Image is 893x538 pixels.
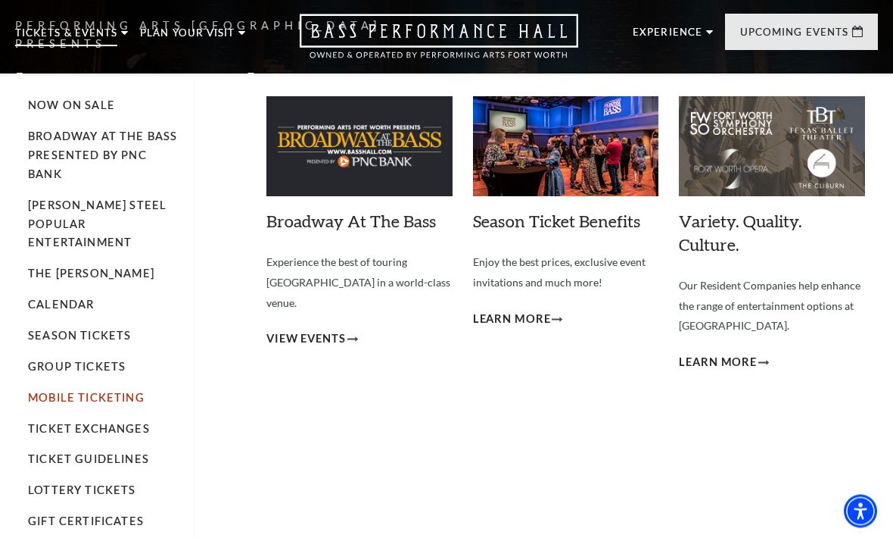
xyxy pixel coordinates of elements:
a: The [PERSON_NAME] [28,267,154,280]
img: Broadway At The Bass [266,97,453,197]
span: View Events [266,330,346,349]
span: Learn More [679,354,757,373]
img: Season Ticket Benefits [473,97,659,197]
p: Experience the best of touring [GEOGRAPHIC_DATA] in a world-class venue. [266,253,453,314]
p: Upcoming Events [740,28,848,46]
p: Plan Your Visit [140,29,235,47]
p: Tickets & Events [15,29,117,47]
a: Broadway At The Bass presented by PNC Bank [28,130,177,181]
a: Ticket Exchanges [28,423,150,436]
a: Ticket Guidelines [28,453,149,466]
img: Variety. Quality. Culture. [679,97,865,197]
p: Our Resident Companies help enhance the range of entertainment options at [GEOGRAPHIC_DATA]. [679,277,865,337]
a: View Events [266,330,358,349]
a: Now On Sale [28,99,115,112]
span: Learn More [473,311,551,330]
a: Season Tickets [28,330,131,343]
a: [PERSON_NAME] Steel Popular Entertainment [28,199,166,250]
div: Accessibility Menu [844,495,877,528]
p: Experience [633,28,702,46]
a: Learn More Variety. Quality. Culture. [679,354,769,373]
a: Broadway At The Bass [266,211,436,232]
a: Variety. Quality. Culture. [679,211,802,255]
a: Gift Certificates [28,515,144,528]
a: Calendar [28,299,94,311]
a: Group Tickets [28,361,126,374]
a: Open this option [245,14,633,74]
a: Learn More Season Ticket Benefits [473,311,563,330]
p: Enjoy the best prices, exclusive event invitations and much more! [473,253,659,293]
a: Season Ticket Benefits [473,211,640,232]
a: Mobile Ticketing [28,392,145,405]
a: Lottery Tickets [28,484,136,497]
